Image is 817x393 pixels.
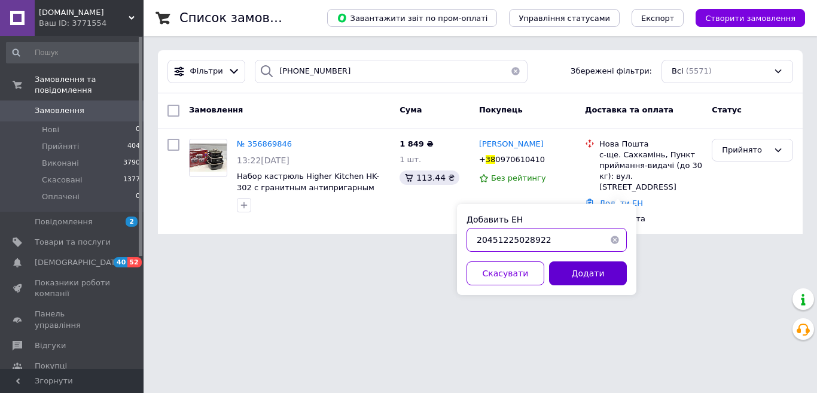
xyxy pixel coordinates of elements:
[549,261,627,285] button: Додати
[400,170,459,185] div: 113.44 ₴
[35,278,111,299] span: Показники роботи компанії
[136,191,140,202] span: 0
[603,228,627,252] button: Очистить
[42,175,83,185] span: Скасовані
[136,124,140,135] span: 0
[599,199,643,208] a: Додати ЕН
[35,237,111,248] span: Товари та послуги
[35,361,67,371] span: Покупці
[479,105,523,114] span: Покупець
[42,124,59,135] span: Нові
[114,257,127,267] span: 40
[479,139,544,150] a: [PERSON_NAME]
[42,191,80,202] span: Оплачені
[684,13,805,22] a: Створити замовлення
[189,105,243,114] span: Замовлення
[35,309,111,330] span: Панель управління
[491,173,546,182] span: Без рейтингу
[696,9,805,27] button: Створити замовлення
[35,217,93,227] span: Повідомлення
[35,74,144,96] span: Замовлення та повідомлення
[35,105,84,116] span: Замовлення
[400,105,422,114] span: Cума
[190,144,227,172] img: Фото товару
[190,66,223,77] span: Фільтри
[632,9,684,27] button: Експорт
[467,215,523,224] label: Добавить ЕН
[126,217,138,227] span: 2
[123,158,140,169] span: 3790
[486,155,496,164] span: 38
[123,175,140,185] span: 1377
[599,150,702,193] div: с-ще. Сахкамінь, Пункт приймання-видачі (до 30 кг): вул. [STREET_ADDRESS]
[237,156,289,165] span: 13:22[DATE]
[479,155,486,164] span: +
[35,257,123,268] span: [DEMOGRAPHIC_DATA]
[127,257,141,267] span: 52
[712,105,742,114] span: Статус
[179,11,301,25] h1: Список замовлень
[327,9,497,27] button: Завантажити звіт по пром-оплаті
[42,141,79,152] span: Прийняті
[237,172,379,203] a: Набор кастрюль Higher Kitchen HK-302 с гранитным антипригарным покрытием Черный
[42,158,79,169] span: Виконані
[599,214,702,224] div: Післяплата
[479,139,544,148] span: [PERSON_NAME]
[237,139,292,148] a: № 356869846
[337,13,487,23] span: Завантажити звіт по пром-оплаті
[6,42,141,63] input: Пошук
[495,155,545,164] span: 0970610410
[400,139,433,148] span: 1 849 ₴
[467,261,544,285] button: Скасувати
[509,9,620,27] button: Управління статусами
[189,139,227,177] a: Фото товару
[641,14,675,23] span: Експорт
[519,14,610,23] span: Управління статусами
[571,66,652,77] span: Збережені фільтри:
[400,155,421,164] span: 1 шт.
[599,139,702,150] div: Нова Пошта
[705,14,795,23] span: Створити замовлення
[672,66,684,77] span: Всі
[504,60,528,83] button: Очистить
[722,144,769,157] div: Прийнято
[585,105,673,114] span: Доставка та оплата
[127,141,140,152] span: 404
[255,60,528,83] input: Пошук за номером замовлення, ПІБ покупця, номером телефону, Email, номером накладної
[39,18,144,29] div: Ваш ID: 3771554
[686,66,712,75] span: (5571)
[39,7,129,18] span: vsetovary.net.ua
[35,340,66,351] span: Відгуки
